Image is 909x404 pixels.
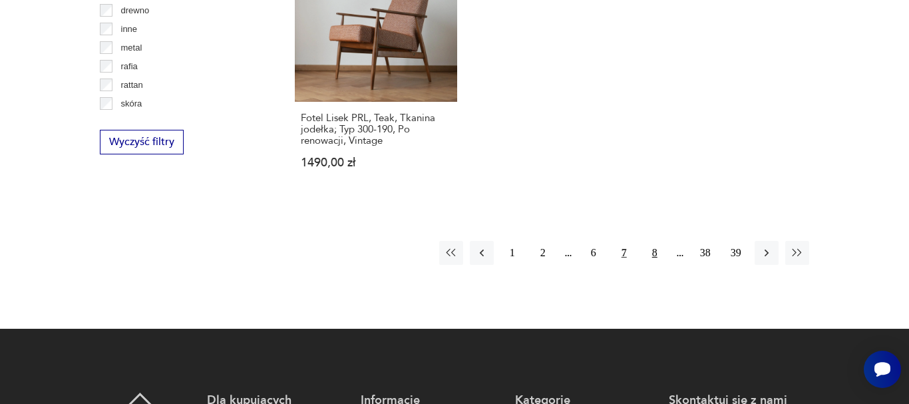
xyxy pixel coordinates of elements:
[301,112,451,146] h3: Fotel Lisek PRL, Teak, Tkanina jodełka; Typ 300-190, Po renowacji, Vintage
[500,241,524,265] button: 1
[121,22,138,37] p: inne
[100,130,184,154] button: Wyczyść filtry
[612,241,636,265] button: 7
[121,115,149,130] p: tkanina
[643,241,667,265] button: 8
[582,241,606,265] button: 6
[531,241,555,265] button: 2
[121,41,142,55] p: metal
[864,351,901,388] iframe: Smartsupp widget button
[121,97,142,111] p: skóra
[121,3,150,18] p: drewno
[724,241,748,265] button: 39
[693,241,717,265] button: 38
[121,78,143,93] p: rattan
[301,157,451,168] p: 1490,00 zł
[121,59,138,74] p: rafia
